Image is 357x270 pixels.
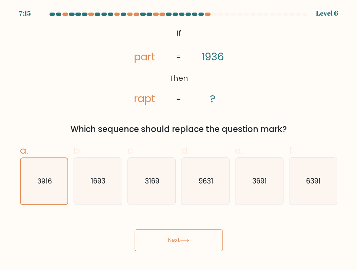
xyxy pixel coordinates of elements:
span: f. [289,144,294,157]
tspan: Then [169,73,188,83]
tspan: 1936 [201,49,224,64]
span: e. [235,144,242,157]
text: 9631 [199,176,213,186]
tspan: = [176,52,181,62]
text: 6391 [306,176,321,186]
span: d. [181,144,189,157]
text: 3691 [252,176,267,186]
span: a. [20,144,28,157]
svg: @import url('[URL][DOMAIN_NAME]); [113,26,244,107]
span: b. [74,144,82,157]
tspan: part [134,49,155,64]
div: Which sequence should replace the question mark? [24,123,333,135]
tspan: rapt [134,91,155,106]
text: 3916 [37,176,52,186]
text: 3169 [145,176,159,186]
tspan: If [176,28,181,38]
div: 7:15 [19,8,31,18]
button: Next [135,229,223,251]
tspan: ? [210,91,215,106]
span: c. [127,144,135,157]
tspan: = [176,94,181,104]
text: 1693 [91,176,105,186]
div: Level 6 [316,8,338,18]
